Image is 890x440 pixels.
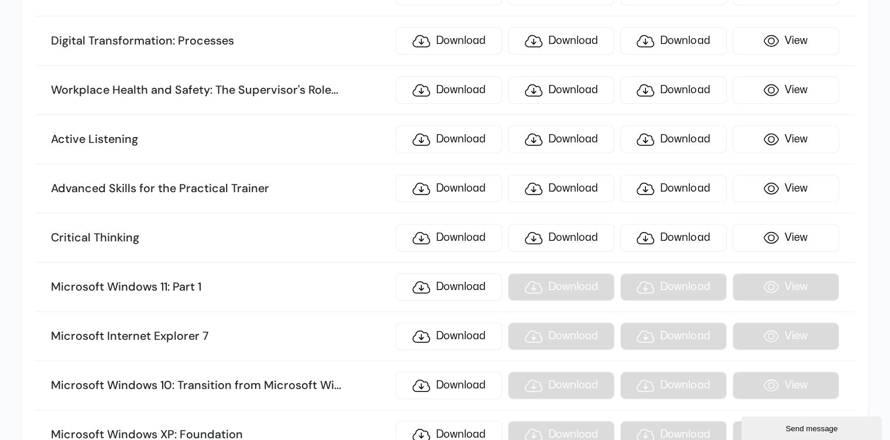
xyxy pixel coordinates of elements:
[396,125,502,153] a: Download
[508,27,614,54] a: Download
[508,224,614,251] a: Download
[396,175,502,202] a: Download
[620,27,727,54] a: Download
[508,125,614,153] a: Download
[508,175,614,202] a: Download
[396,27,502,54] a: Download
[733,27,839,54] a: View
[51,378,390,393] h3: Microsoft Windows 10: Transition from Microsoft Wi
[51,132,390,147] h3: Active Listening
[51,329,390,344] h3: Microsoft Internet Explorer 7
[331,82,338,97] span: ...
[51,83,390,98] h3: Workplace Health and Safety: The Supervisor's Role
[51,181,390,196] h3: Advanced Skills for the Practical Trainer
[396,371,502,399] a: Download
[51,279,390,295] h3: Microsoft Windows 11: Part 1
[620,224,727,251] a: Download
[733,224,839,251] a: View
[733,175,839,202] a: View
[620,76,727,104] a: Download
[741,414,884,440] iframe: chat widget
[334,377,341,393] span: ...
[51,230,390,245] h3: Critical Thinking
[733,125,839,153] a: View
[396,224,502,251] a: Download
[620,175,727,202] a: Download
[396,322,502,350] a: Download
[396,76,502,104] a: Download
[51,33,390,49] h3: Digital Transformation: Processes
[508,76,614,104] a: Download
[620,125,727,153] a: Download
[396,273,502,301] a: Download
[733,76,839,104] a: View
